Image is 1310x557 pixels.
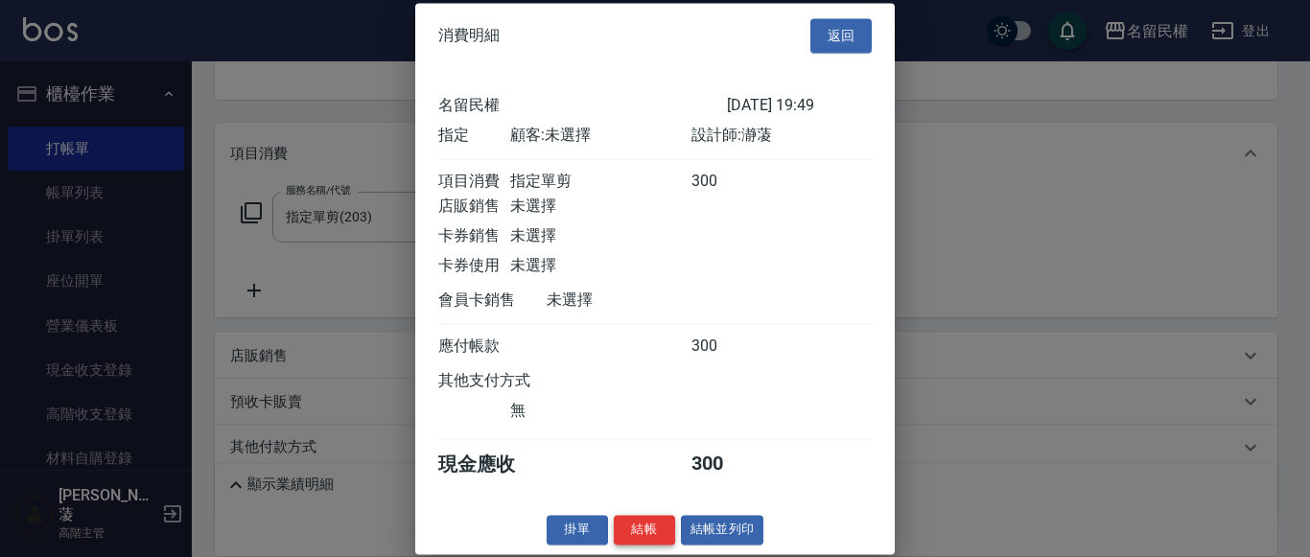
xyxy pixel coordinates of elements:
button: 返回 [810,18,872,54]
div: 指定 [438,126,510,146]
div: 店販銷售 [438,197,510,217]
div: 未選擇 [510,256,690,276]
div: 其他支付方式 [438,371,583,391]
button: 結帳並列印 [681,515,764,545]
div: 未選擇 [547,290,727,311]
button: 掛單 [547,515,608,545]
div: 未選擇 [510,197,690,217]
div: 卡券使用 [438,256,510,276]
div: 卡券銷售 [438,226,510,246]
div: 未選擇 [510,226,690,246]
div: [DATE] 19:49 [727,96,872,116]
div: 無 [510,401,690,421]
div: 顧客: 未選擇 [510,126,690,146]
span: 消費明細 [438,26,500,45]
div: 300 [691,337,763,357]
div: 現金應收 [438,452,547,477]
button: 結帳 [614,515,675,545]
div: 設計師: 瀞蓤 [691,126,872,146]
div: 項目消費 [438,172,510,192]
div: 名留民權 [438,96,727,116]
div: 指定單剪 [510,172,690,192]
div: 會員卡銷售 [438,290,547,311]
div: 應付帳款 [438,337,510,357]
div: 300 [691,452,763,477]
div: 300 [691,172,763,192]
